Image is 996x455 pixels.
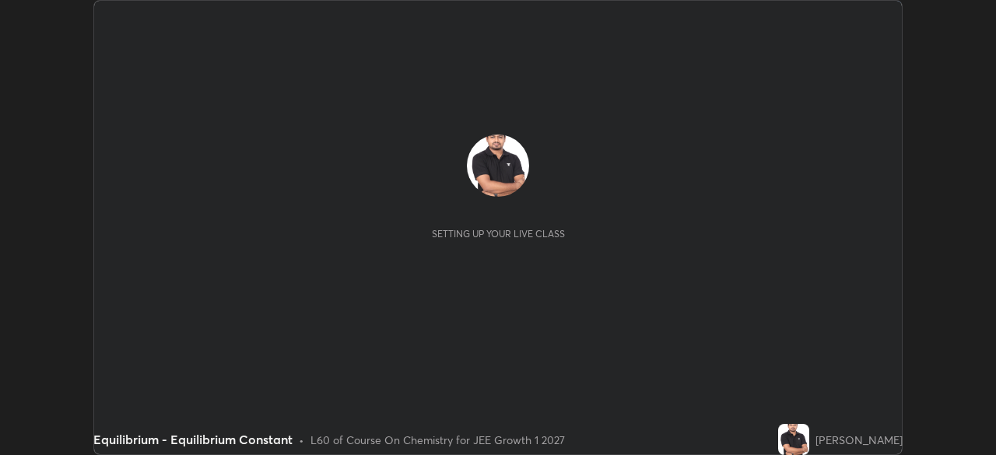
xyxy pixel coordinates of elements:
div: Equilibrium - Equilibrium Constant [93,430,293,449]
img: 5fba970c85c7484fbef5fa1617cbed6b.jpg [467,135,529,197]
div: [PERSON_NAME] [815,432,903,448]
div: • [299,432,304,448]
div: L60 of Course On Chemistry for JEE Growth 1 2027 [310,432,565,448]
div: Setting up your live class [432,228,565,240]
img: 5fba970c85c7484fbef5fa1617cbed6b.jpg [778,424,809,455]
